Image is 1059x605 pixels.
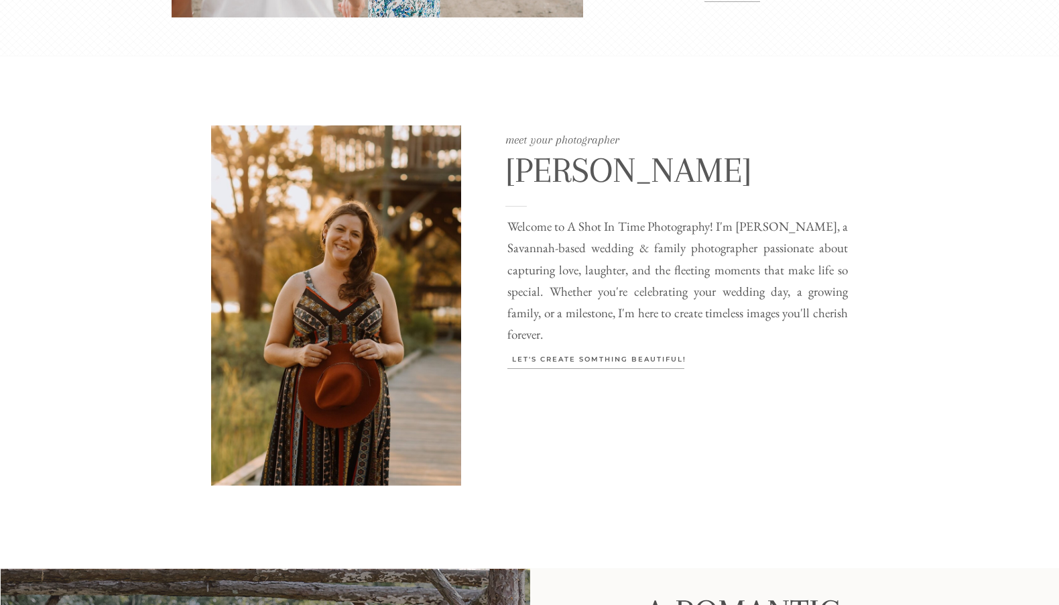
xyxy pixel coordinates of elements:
[505,150,788,191] h2: [PERSON_NAME]
[505,129,784,160] p: meet your photographer
[507,353,690,377] a: Let's Create Somthing Beautiful!
[507,216,848,329] p: Welcome to A Shot In Time Photography! I'm [PERSON_NAME], a Savannah-based wedding & family photo...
